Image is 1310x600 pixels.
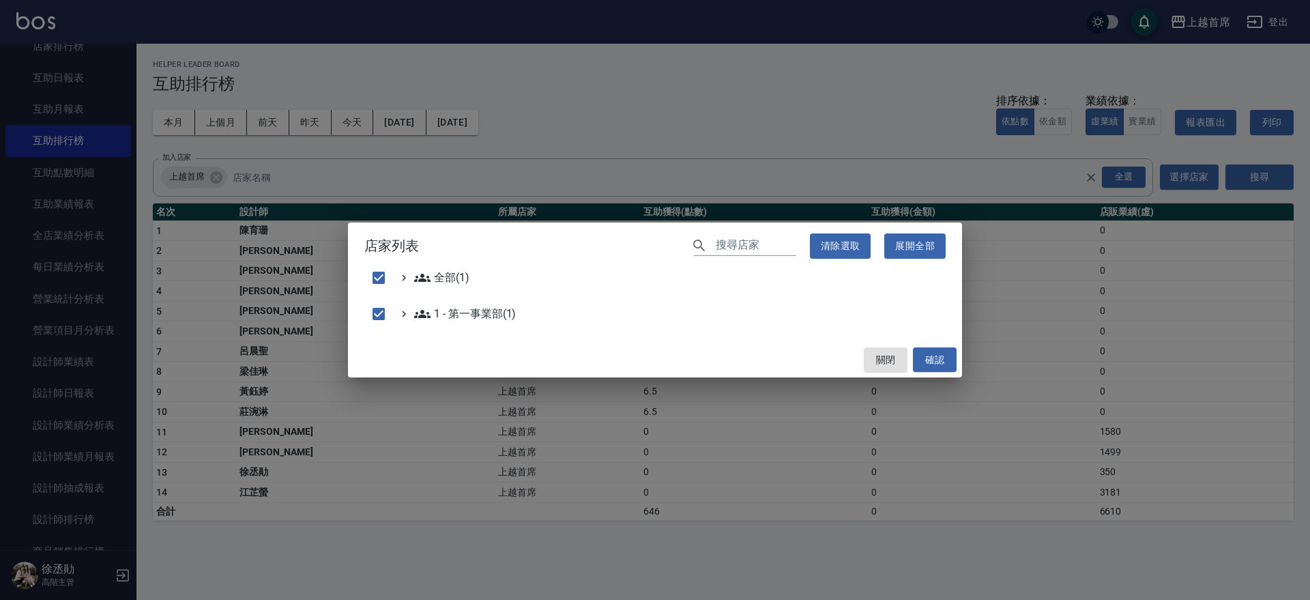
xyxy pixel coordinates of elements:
[913,347,957,373] button: 確認
[414,270,469,286] span: 全部(1)
[414,306,516,322] span: 1 - 第一事業部(1)
[348,223,962,270] h2: 店家列表
[884,233,946,259] button: 展開全部
[716,236,796,256] input: 搜尋店家
[810,233,871,259] button: 清除選取
[864,347,907,373] button: 關閉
